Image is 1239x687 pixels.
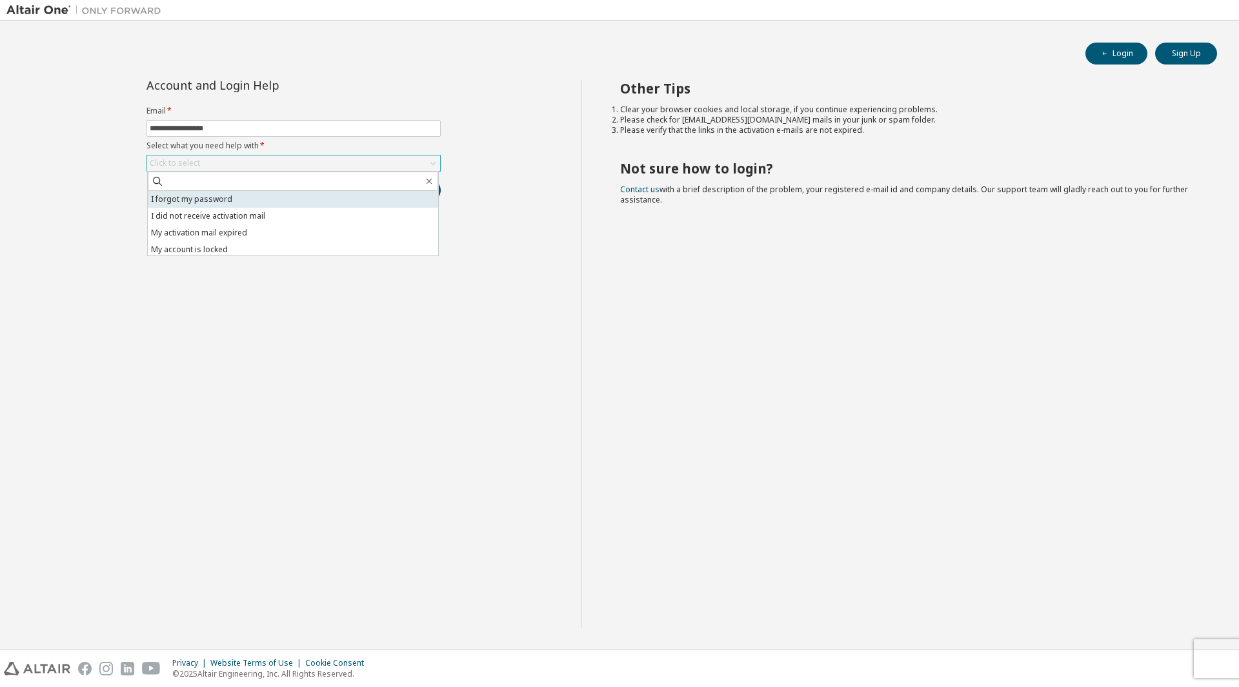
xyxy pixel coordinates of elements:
[78,662,92,675] img: facebook.svg
[210,658,305,668] div: Website Terms of Use
[305,658,372,668] div: Cookie Consent
[142,662,161,675] img: youtube.svg
[620,105,1194,115] li: Clear your browser cookies and local storage, if you continue experiencing problems.
[146,141,441,151] label: Select what you need help with
[150,158,200,168] div: Click to select
[1155,43,1217,65] button: Sign Up
[620,125,1194,135] li: Please verify that the links in the activation e-mails are not expired.
[620,115,1194,125] li: Please check for [EMAIL_ADDRESS][DOMAIN_NAME] mails in your junk or spam folder.
[147,155,440,171] div: Click to select
[146,80,382,90] div: Account and Login Help
[1085,43,1147,65] button: Login
[172,668,372,679] p: © 2025 Altair Engineering, Inc. All Rights Reserved.
[4,662,70,675] img: altair_logo.svg
[121,662,134,675] img: linkedin.svg
[620,184,660,195] a: Contact us
[620,184,1188,205] span: with a brief description of the problem, your registered e-mail id and company details. Our suppo...
[6,4,168,17] img: Altair One
[99,662,113,675] img: instagram.svg
[172,658,210,668] div: Privacy
[620,80,1194,97] h2: Other Tips
[620,160,1194,177] h2: Not sure how to login?
[148,191,438,208] li: I forgot my password
[146,106,441,116] label: Email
